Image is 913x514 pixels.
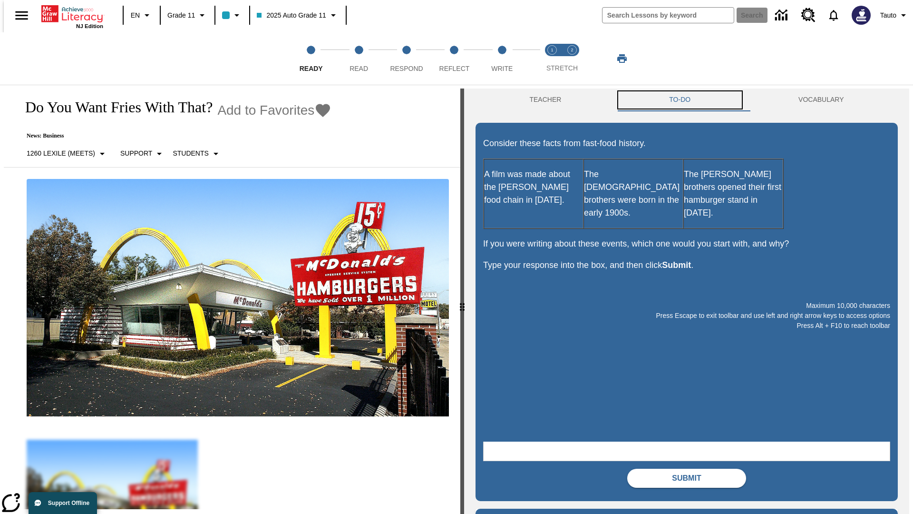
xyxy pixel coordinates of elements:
[852,6,871,25] img: Avatar
[27,179,449,417] img: One of the first McDonald's stores, with the iconic red sign and golden arches.
[846,3,876,28] button: Select a new avatar
[439,65,470,72] span: Reflect
[27,148,95,158] p: 1260 Lexile (Meets)
[217,102,331,119] button: Add to Favorites - Do You Want Fries With That?
[390,65,423,72] span: Respond
[253,7,342,24] button: Class: 2025 Auto Grade 11, Select your class
[662,260,691,270] strong: Submit
[8,1,36,30] button: Open side menu
[476,89,615,111] button: Teacher
[379,32,434,85] button: Respond step 3 of 5
[15,99,213,116] h1: Do You Want Fries With That?
[41,3,103,29] div: Home
[23,145,112,162] button: Select Lexile, 1260 Lexile (Meets)
[627,469,746,488] button: Submit
[460,89,464,514] div: Press Enter or Spacebar and then press right and left arrow keys to move the slider
[745,89,898,111] button: VOCABULARY
[558,32,586,85] button: Stretch Respond step 2 of 2
[217,103,314,118] span: Add to Favorites
[169,145,225,162] button: Select Student
[880,10,896,20] span: Tauto
[821,3,846,28] a: Notifications
[427,32,482,85] button: Reflect step 4 of 5
[584,168,683,219] p: The [DEMOGRAPHIC_DATA] brothers were born in the early 1900s.
[546,64,578,72] span: STRETCH
[483,137,890,150] p: Consider these facts from fast-food history.
[538,32,566,85] button: Stretch Read step 1 of 2
[167,10,195,20] span: Grade 11
[164,7,212,24] button: Grade: Grade 11, Select a grade
[76,23,103,29] span: NJ Edition
[29,492,97,514] button: Support Offline
[484,168,583,207] p: A film was made about the [PERSON_NAME] food chain in [DATE].
[117,145,169,162] button: Scaffolds, Support
[300,65,323,72] span: Ready
[483,301,890,311] p: Maximum 10,000 characters
[796,2,821,28] a: Resource Center, Will open in new tab
[475,32,530,85] button: Write step 5 of 5
[615,89,745,111] button: TO-DO
[876,7,913,24] button: Profile/Settings
[131,10,140,20] span: EN
[120,148,152,158] p: Support
[4,8,139,16] body: Maximum 10,000 characters Press Escape to exit toolbar and use left and right arrow keys to acces...
[607,50,637,67] button: Print
[218,7,246,24] button: Class color is light blue. Change class color
[483,259,890,272] p: Type your response into the box, and then click .
[769,2,796,29] a: Data Center
[476,89,898,111] div: Instructional Panel Tabs
[350,65,368,72] span: Read
[491,65,513,72] span: Write
[551,48,553,52] text: 1
[684,168,783,219] p: The [PERSON_NAME] brothers opened their first hamburger stand in [DATE].
[602,8,734,23] input: search field
[483,311,890,321] p: Press Escape to exit toolbar and use left and right arrow keys to access options
[483,321,890,331] p: Press Alt + F10 to reach toolbar
[48,500,89,506] span: Support Offline
[126,7,157,24] button: Language: EN, Select a language
[15,132,331,139] p: News: Business
[257,10,326,20] span: 2025 Auto Grade 11
[173,148,208,158] p: Students
[571,48,573,52] text: 2
[464,89,909,514] div: activity
[4,89,460,509] div: reading
[283,32,339,85] button: Ready step 1 of 5
[331,32,386,85] button: Read step 2 of 5
[483,237,890,250] p: If you were writing about these events, which one would you start with, and why?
